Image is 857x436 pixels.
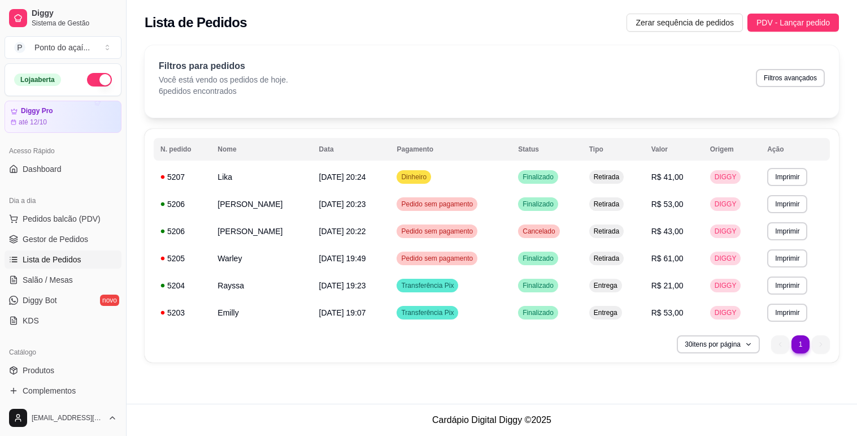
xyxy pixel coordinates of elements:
th: Ação [760,138,830,161]
a: KDS [5,312,121,330]
td: Lika [211,163,312,191]
td: [PERSON_NAME] [211,218,312,245]
button: PDV - Lançar pedido [747,14,839,32]
button: [EMAIL_ADDRESS][DOMAIN_NAME] [5,404,121,431]
span: Diggy [32,8,117,19]
span: R$ 41,00 [651,172,684,182]
div: Dia a dia [5,192,121,210]
button: Imprimir [767,304,807,322]
span: [DATE] 20:23 [319,200,366,209]
span: Sistema de Gestão [32,19,117,28]
span: Retirada [591,254,621,263]
p: Você está vendo os pedidos de hoje. [159,74,288,85]
span: DIGGY [712,281,739,290]
div: 5206 [160,198,204,210]
button: Imprimir [767,195,807,213]
div: Catálogo [5,343,121,361]
span: Transferência Pix [399,281,456,290]
span: Pedidos balcão (PDV) [23,213,101,225]
li: pagination item 1 active [791,335,810,353]
span: R$ 53,00 [651,308,684,317]
div: Ponto do açaí ... [34,42,90,53]
div: 5203 [160,307,204,318]
span: Pedido sem pagamento [399,200,475,209]
span: Retirada [591,172,621,182]
span: Zerar sequência de pedidos [636,16,734,29]
h2: Lista de Pedidos [145,14,247,32]
footer: Cardápio Digital Diggy © 2025 [127,404,857,436]
a: Lista de Pedidos [5,251,121,269]
button: Imprimir [767,222,807,240]
td: [PERSON_NAME] [211,191,312,218]
button: Filtros avançados [756,69,825,87]
span: Dinheiro [399,172,429,182]
span: Transferência Pix [399,308,456,317]
article: Diggy Pro [21,107,53,115]
button: Imprimir [767,249,807,267]
div: 5205 [160,253,204,264]
a: Diggy Proaté 12/10 [5,101,121,133]
a: Complementos [5,382,121,400]
span: PDV - Lançar pedido [756,16,830,29]
span: R$ 43,00 [651,227,684,236]
a: Gestor de Pedidos [5,230,121,248]
span: Retirada [591,227,621,236]
span: Dashboard [23,163,62,175]
button: Zerar sequência de pedidos [627,14,743,32]
td: Emilly [211,299,312,326]
span: Finalizado [520,172,556,182]
span: Entrega [591,308,620,317]
span: Finalizado [520,200,556,209]
span: Entrega [591,281,620,290]
span: R$ 61,00 [651,254,684,263]
div: Acesso Rápido [5,142,121,160]
span: P [14,42,25,53]
th: Tipo [582,138,645,161]
span: KDS [23,315,39,326]
div: 5207 [160,171,204,183]
nav: pagination navigation [765,330,836,359]
th: Origem [703,138,760,161]
div: 5204 [160,280,204,291]
th: N. pedido [154,138,211,161]
span: R$ 53,00 [651,200,684,209]
span: Retirada [591,200,621,209]
th: Data [312,138,390,161]
th: Status [511,138,582,161]
a: Dashboard [5,160,121,178]
span: [EMAIL_ADDRESS][DOMAIN_NAME] [32,413,103,422]
div: 5206 [160,226,204,237]
a: Salão / Mesas [5,271,121,289]
span: Produtos [23,365,54,376]
td: Rayssa [211,272,312,299]
a: DiggySistema de Gestão [5,5,121,32]
span: Finalizado [520,308,556,317]
span: Pedido sem pagamento [399,227,475,236]
span: DIGGY [712,227,739,236]
p: 6 pedidos encontrados [159,85,288,97]
span: [DATE] 20:24 [319,172,366,182]
span: [DATE] 20:22 [319,227,366,236]
button: 30itens por página [677,335,760,353]
span: Finalizado [520,281,556,290]
button: Select a team [5,36,121,59]
span: [DATE] 19:23 [319,281,366,290]
button: Imprimir [767,277,807,295]
a: Diggy Botnovo [5,291,121,309]
div: Loja aberta [14,74,61,86]
span: R$ 21,00 [651,281,684,290]
th: Valor [645,138,703,161]
p: Filtros para pedidos [159,59,288,73]
button: Alterar Status [87,73,112,87]
span: [DATE] 19:07 [319,308,366,317]
article: até 12/10 [19,118,47,127]
th: Pagamento [390,138,511,161]
span: DIGGY [712,308,739,317]
span: DIGGY [712,254,739,263]
span: Salão / Mesas [23,274,73,286]
span: DIGGY [712,200,739,209]
span: DIGGY [712,172,739,182]
span: Cancelado [520,227,557,236]
th: Nome [211,138,312,161]
span: Gestor de Pedidos [23,234,88,245]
